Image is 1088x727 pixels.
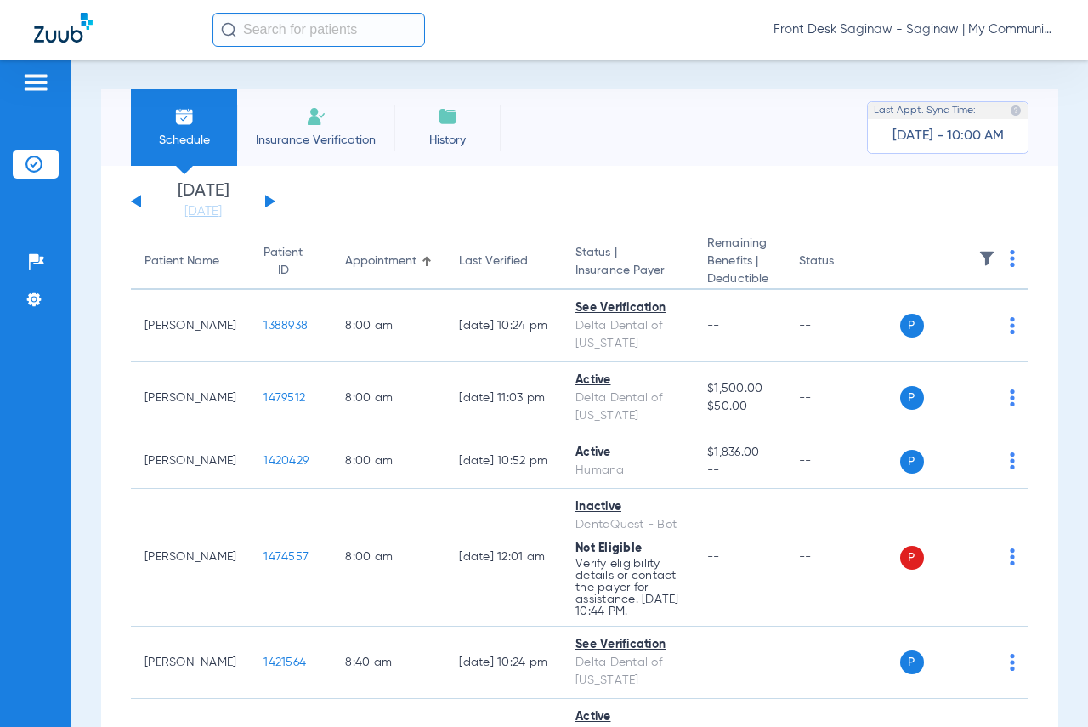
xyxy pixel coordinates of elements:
[575,708,680,726] div: Active
[575,299,680,317] div: See Verification
[575,372,680,389] div: Active
[707,551,720,563] span: --
[707,380,771,398] span: $1,500.00
[131,434,250,489] td: [PERSON_NAME]
[707,656,720,668] span: --
[892,128,1004,145] span: [DATE] - 10:00 AM
[445,290,562,362] td: [DATE] 10:24 PM
[575,262,680,280] span: Insurance Payer
[263,320,308,332] span: 1388938
[1010,317,1015,334] img: group-dot-blue.svg
[694,235,785,290] th: Remaining Benefits |
[785,362,900,434] td: --
[773,21,1054,38] span: Front Desk Saginaw - Saginaw | My Community Dental Centers
[331,362,445,434] td: 8:00 AM
[144,253,236,270] div: Patient Name
[785,627,900,699] td: --
[152,183,254,220] li: [DATE]
[174,106,195,127] img: Schedule
[1010,250,1015,267] img: group-dot-blue.svg
[331,489,445,627] td: 8:00 AM
[131,290,250,362] td: [PERSON_NAME]
[331,627,445,699] td: 8:40 AM
[575,636,680,654] div: See Verification
[562,235,694,290] th: Status |
[707,462,771,480] span: --
[34,13,93,43] img: Zuub Logo
[22,72,49,93] img: hamburger-icon
[407,132,488,149] span: History
[263,455,309,467] span: 1420429
[221,22,236,37] img: Search Icon
[144,132,224,149] span: Schedule
[707,320,720,332] span: --
[438,106,458,127] img: History
[575,444,680,462] div: Active
[575,317,680,353] div: Delta Dental of [US_STATE]
[1010,452,1015,469] img: group-dot-blue.svg
[331,290,445,362] td: 8:00 AM
[152,203,254,220] a: [DATE]
[1010,105,1022,116] img: last sync help info
[575,498,680,516] div: Inactive
[445,434,562,489] td: [DATE] 10:52 PM
[144,253,219,270] div: Patient Name
[331,434,445,489] td: 8:00 AM
[707,398,771,416] span: $50.00
[1003,645,1088,727] iframe: Chat Widget
[575,654,680,690] div: Delta Dental of [US_STATE]
[459,253,528,270] div: Last Verified
[900,650,924,674] span: P
[459,253,548,270] div: Last Verified
[575,516,680,534] div: DentaQuest - Bot
[900,386,924,410] span: P
[263,656,306,668] span: 1421564
[445,489,562,627] td: [DATE] 12:01 AM
[263,551,309,563] span: 1474557
[707,270,771,288] span: Deductible
[131,489,250,627] td: [PERSON_NAME]
[575,558,680,617] p: Verify eligibility details or contact the payer for assistance. [DATE] 10:44 PM.
[900,546,924,570] span: P
[1010,548,1015,565] img: group-dot-blue.svg
[785,290,900,362] td: --
[345,253,416,270] div: Appointment
[263,392,305,404] span: 1479512
[445,627,562,699] td: [DATE] 10:24 PM
[575,389,680,425] div: Delta Dental of [US_STATE]
[263,244,303,280] div: Patient ID
[900,450,924,474] span: P
[131,362,250,434] td: [PERSON_NAME]
[785,434,900,489] td: --
[263,244,318,280] div: Patient ID
[131,627,250,699] td: [PERSON_NAME]
[978,250,995,267] img: filter.svg
[212,13,425,47] input: Search for patients
[445,362,562,434] td: [DATE] 11:03 PM
[900,314,924,338] span: P
[345,253,432,270] div: Appointment
[1010,389,1015,406] img: group-dot-blue.svg
[707,444,771,462] span: $1,836.00
[785,235,900,290] th: Status
[785,489,900,627] td: --
[874,102,976,119] span: Last Appt. Sync Time:
[575,462,680,480] div: Humana
[306,106,326,127] img: Manual Insurance Verification
[250,132,382,149] span: Insurance Verification
[575,542,642,554] span: Not Eligible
